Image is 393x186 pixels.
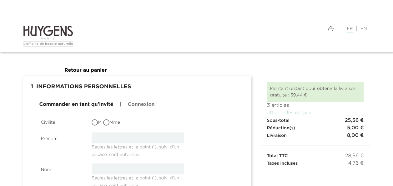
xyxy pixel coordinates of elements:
[201,25,370,33] div: |
[92,142,179,157] span: Seules les lettres et le point (.), suivi d'un espace, sont autorisés.
[28,81,37,93] span: 1
[267,154,288,158] span: Total TTC
[36,116,87,126] label: Civilité
[36,163,87,173] label: Nom
[28,81,247,93] h1: Informations personnelles
[267,133,287,138] span: Livraison
[347,124,364,132] span: 5,00 €
[64,68,107,73] a: Retour au panier
[347,132,364,139] span: 8,00 €
[128,101,154,108] a: Connexion
[267,102,364,109] p: 3 articles
[348,160,364,167] span: 4,76 €
[345,117,364,124] span: 25,56 €
[103,119,120,126] label: Mme
[39,101,113,108] a: Commander en tant qu'invité
[120,102,121,107] span: |
[267,126,295,130] span: Réduction(s)
[267,118,290,123] span: Sous-total
[267,111,311,116] a: afficher les détails
[23,25,73,47] img: Huygens logo
[345,152,364,160] span: 28,56 €
[267,161,298,166] span: Taxes incluses
[92,119,102,126] label: M
[270,86,356,97] span: Montant restant pour obtenir la livraison gratuite : 39,44 €
[36,132,87,142] label: Prénom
